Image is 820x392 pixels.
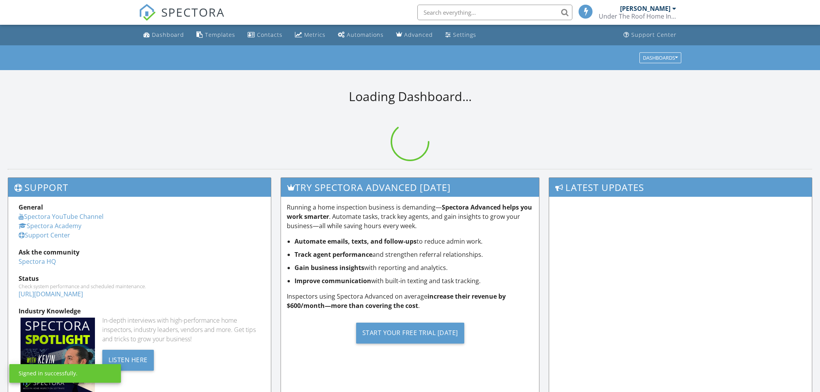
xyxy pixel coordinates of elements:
div: Automations [347,31,384,38]
h3: Try spectora advanced [DATE] [281,178,539,197]
div: Settings [453,31,476,38]
a: Start Your Free Trial [DATE] [287,316,533,349]
a: Dashboard [140,28,187,42]
a: Support Center [19,231,70,239]
div: Metrics [304,31,326,38]
a: [URL][DOMAIN_NAME] [19,290,83,298]
div: [PERSON_NAME] [620,5,670,12]
p: Running a home inspection business is demanding— . Automate tasks, track key agents, and gain ins... [287,203,533,230]
strong: General [19,203,43,211]
div: Dashboard [152,31,184,38]
a: SPECTORA [139,10,225,27]
div: Check system performance and scheduled maintenance. [19,283,260,289]
div: Under The Roof Home Inspections [599,12,676,20]
a: Spectora YouTube Channel [19,212,103,221]
a: Templates [193,28,238,42]
img: Spectoraspolightmain [21,318,95,392]
div: Listen Here [102,350,154,371]
strong: Track agent performance [295,250,372,259]
li: with built-in texting and task tracking. [295,276,533,285]
div: Start Your Free Trial [DATE] [356,323,464,344]
div: Ask the community [19,248,260,257]
strong: Gain business insights [295,263,364,272]
a: Contacts [245,28,286,42]
a: Spectora Academy [19,222,81,230]
strong: increase their revenue by $600/month—more than covering the cost [287,292,506,310]
a: Settings [442,28,479,42]
li: to reduce admin work. [295,237,533,246]
div: Industry Knowledge [19,306,260,316]
h3: Support [8,178,271,197]
h3: Latest Updates [549,178,812,197]
input: Search everything... [417,5,572,20]
div: Dashboards [643,55,678,60]
div: Signed in successfully. [19,370,78,377]
div: Templates [205,31,235,38]
strong: Improve communication [295,277,371,285]
a: Advanced [393,28,436,42]
strong: Automate emails, texts, and follow-ups [295,237,417,246]
a: Support Center [620,28,680,42]
li: with reporting and analytics. [295,263,533,272]
img: The Best Home Inspection Software - Spectora [139,4,156,21]
a: Listen Here [102,355,154,364]
a: Spectora HQ [19,257,56,266]
strong: Spectora Advanced helps you work smarter [287,203,532,221]
div: In-depth interviews with high-performance home inspectors, industry leaders, vendors and more. Ge... [102,316,260,344]
div: Support Center [631,31,677,38]
div: Advanced [404,31,433,38]
a: Metrics [292,28,329,42]
li: and strengthen referral relationships. [295,250,533,259]
p: Inspectors using Spectora Advanced on average . [287,292,533,310]
a: Automations (Basic) [335,28,387,42]
span: SPECTORA [161,4,225,20]
div: Contacts [257,31,283,38]
button: Dashboards [639,52,681,63]
div: Status [19,274,260,283]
